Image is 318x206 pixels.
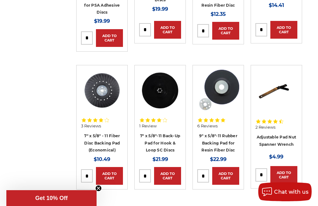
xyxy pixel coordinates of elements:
a: Adjustable Pad Nut Spanner Wrench [257,135,296,147]
a: Add to Cart [270,166,297,184]
a: Add to Cart [154,21,181,39]
a: Add to Cart [270,21,297,39]
button: Close teaser [95,185,102,191]
span: $19.99 [94,18,110,24]
span: 1 Review [139,124,157,128]
span: $4.99 [269,154,283,160]
span: Get 10% Off [35,195,68,201]
span: Chat with us [274,189,308,195]
span: $12.35 [211,11,226,17]
img: 7" x 5/8"-11 Back-Up Pad for Hook & Loop SC Discs [139,70,181,112]
img: 9" Resin Fiber Rubber Backing Pad 5/8-11 nut [197,70,239,112]
div: Get 10% OffClose teaser [6,190,97,206]
span: $22.99 [210,156,227,162]
span: 2 Reviews [255,125,275,129]
span: $21.99 [152,156,168,162]
a: 7" x 5/8"-11 Back-Up Pad for Hook & Loop SC Discs [140,133,180,152]
a: Add to Cart [96,29,123,47]
span: 3 Reviews [81,124,101,128]
a: Add to Cart [96,167,123,185]
span: $19.99 [152,6,168,12]
a: Add to Cart [212,167,239,185]
span: $10.49 [94,156,110,162]
a: 9" x 5/8"-11 Rubber Backing Pad for Resin Fiber Disc [199,133,237,152]
a: 7" x 5/8" - 11 Fiber Disc Backing Pad (Economical) [84,133,120,152]
img: 7-inch resin fiber disc backing pad with polypropylene plastic and cooling spiral ribs [81,70,123,112]
img: Adjustable Pad Nut Wrench [255,70,297,112]
a: Add to Cart [212,22,239,40]
button: Chat with us [258,182,312,201]
a: Add to Cart [154,167,181,185]
span: $14.41 [269,2,284,8]
span: 6 Reviews [197,124,218,128]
